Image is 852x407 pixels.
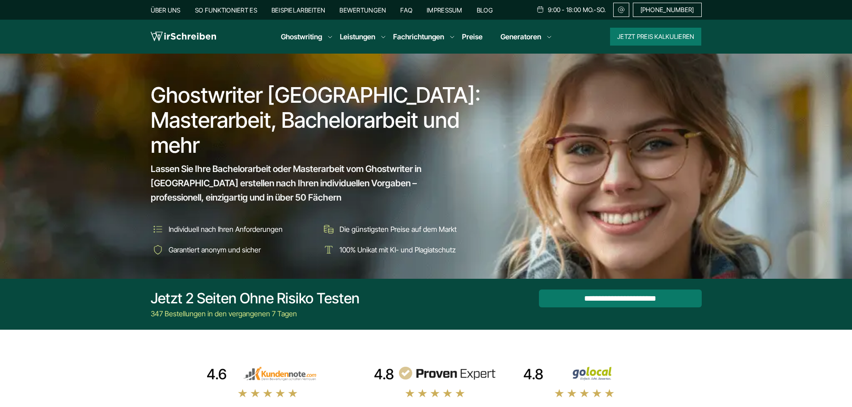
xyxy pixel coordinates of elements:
img: Schedule [536,6,544,13]
button: Jetzt Preis kalkulieren [610,28,701,46]
img: Email [617,6,625,13]
img: 100% Unikat mit KI- und Plagiatschutz [322,243,336,257]
img: provenexpert reviews [398,366,496,381]
img: stars [237,388,298,398]
span: [PHONE_NUMBER] [640,6,694,13]
a: Über uns [151,6,181,14]
img: Garantiert anonym und sicher [151,243,165,257]
a: Leistungen [340,31,375,42]
img: Individuell nach Ihren Anforderungen [151,222,165,236]
a: So funktioniert es [195,6,257,14]
img: stars [554,388,615,398]
a: Preise [462,32,483,41]
a: Blog [477,6,493,14]
li: Die günstigsten Preise auf dem Markt [322,222,486,236]
a: Bewertungen [339,6,386,14]
h1: Ghostwriter [GEOGRAPHIC_DATA]: Masterarbeit, Bachelorarbeit und mehr [151,83,487,158]
div: 347 Bestellungen in den vergangenen 7 Tagen [151,308,360,319]
img: kundennote [230,366,329,381]
img: stars [405,388,466,398]
a: Impressum [427,6,462,14]
div: Jetzt 2 Seiten ohne Risiko testen [151,290,360,307]
div: 4.6 [207,365,227,383]
a: Beispielarbeiten [271,6,325,14]
li: 100% Unikat mit KI- und Plagiatschutz [322,243,486,257]
a: FAQ [400,6,412,14]
div: 4.8 [374,365,394,383]
span: 9:00 - 18:00 Mo.-So. [548,6,606,13]
a: Fachrichtungen [393,31,444,42]
li: Garantiert anonym und sicher [151,243,315,257]
a: Generatoren [500,31,541,42]
li: Individuell nach Ihren Anforderungen [151,222,315,236]
span: Lassen Sie Ihre Bachelorarbeit oder Masterarbeit vom Ghostwriter in [GEOGRAPHIC_DATA] erstellen n... [151,162,470,205]
img: logo wirschreiben [151,30,216,43]
a: Ghostwriting [281,31,322,42]
a: [PHONE_NUMBER] [633,3,702,17]
div: 4.8 [523,365,543,383]
img: Die günstigsten Preise auf dem Markt [322,222,336,236]
img: Wirschreiben Bewertungen [547,366,645,381]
